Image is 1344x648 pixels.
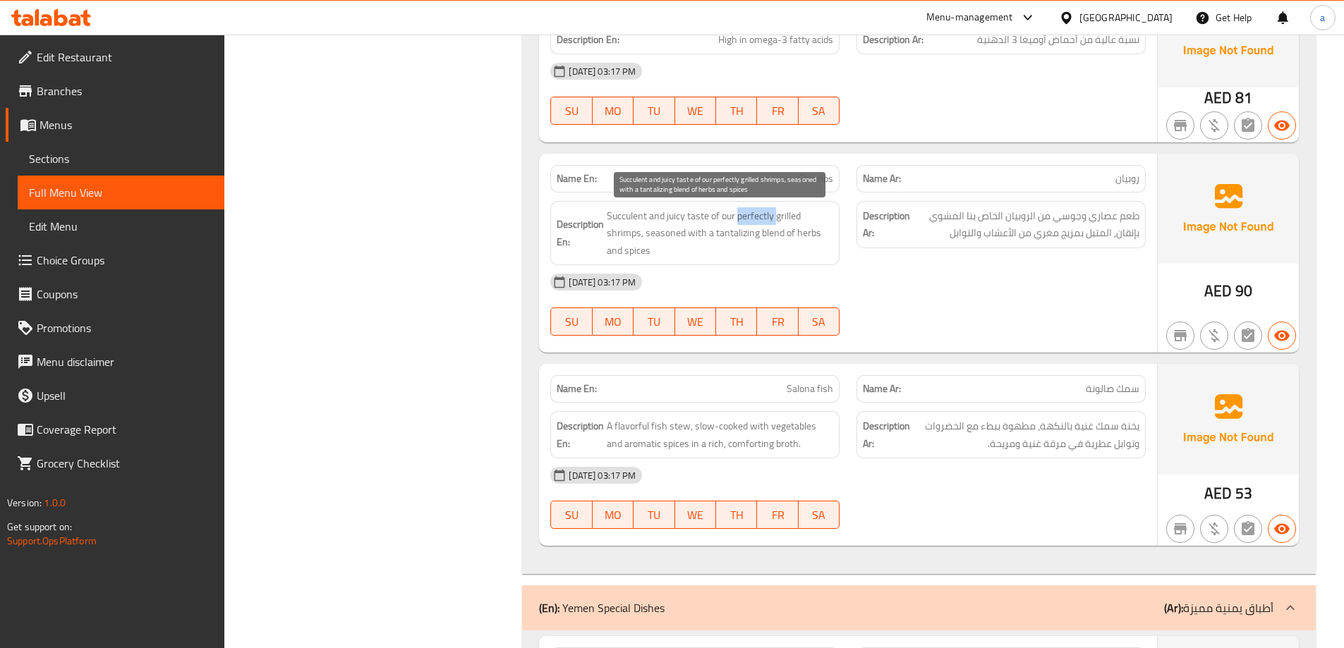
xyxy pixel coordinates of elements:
[6,108,224,142] a: Menus
[550,501,592,529] button: SU
[1079,10,1173,25] div: [GEOGRAPHIC_DATA]
[863,207,910,242] strong: Description Ar:
[634,501,674,529] button: TU
[799,307,840,336] button: SA
[926,9,1013,26] div: Menu-management
[557,312,586,332] span: SU
[6,345,224,379] a: Menu disclaimer
[716,307,757,336] button: TH
[763,312,792,332] span: FR
[1204,479,1232,507] span: AED
[1268,515,1296,543] button: Available
[37,387,213,404] span: Upsell
[863,417,910,452] strong: Description Ar:
[1268,111,1296,140] button: Available
[593,307,634,336] button: MO
[7,518,72,536] span: Get support on:
[6,40,224,74] a: Edit Restaurant
[722,312,751,332] span: TH
[1235,277,1252,305] span: 90
[598,505,628,525] span: MO
[563,276,641,289] span: [DATE] 03:17 PM
[1200,515,1228,543] button: Purchased item
[798,171,833,186] span: Shrimps
[863,171,901,186] strong: Name Ar:
[7,532,97,550] a: Support.OpsPlatform
[40,116,213,133] span: Menus
[1235,84,1252,111] span: 81
[634,307,674,336] button: TU
[1158,154,1299,264] img: Ae5nvW7+0k+MAAAAAElFTkSuQmCC
[557,171,597,186] strong: Name En:
[716,501,757,529] button: TH
[675,97,716,125] button: WE
[1235,479,1252,507] span: 53
[681,101,710,121] span: WE
[593,97,634,125] button: MO
[799,501,840,529] button: SA
[557,505,586,525] span: SU
[675,307,716,336] button: WE
[1234,111,1262,140] button: Not has choices
[863,31,924,49] strong: Description Ar:
[1166,322,1194,350] button: Not branch specific item
[763,505,792,525] span: FR
[37,49,213,66] span: Edit Restaurant
[44,494,66,512] span: 1.0.0
[607,417,833,452] span: A flavorful fish stew, slow-cooked with vegetables and aromatic spices in a rich, comforting broth.
[716,97,757,125] button: TH
[18,209,224,243] a: Edit Menu
[787,381,833,396] span: Salona fish
[1204,84,1232,111] span: AED
[539,599,665,616] p: Yemen Special Dishes
[757,97,798,125] button: FR
[607,207,833,259] span: Succulent and juicy taste of our perfectly grilled shrimps, seasoned with a tantalizing blend of ...
[1320,10,1325,25] span: a
[1166,111,1194,140] button: Not branch specific item
[1200,111,1228,140] button: Purchased item
[557,417,604,452] strong: Description En:
[6,311,224,345] a: Promotions
[757,501,798,529] button: FR
[6,243,224,277] a: Choice Groups
[550,307,592,336] button: SU
[6,277,224,311] a: Coupons
[522,585,1316,630] div: (En): Yemen Special Dishes(Ar):أطباق يمنية مميزة
[634,97,674,125] button: TU
[1115,171,1139,186] span: روبيان
[563,65,641,78] span: [DATE] 03:17 PM
[37,252,213,269] span: Choice Groups
[37,353,213,370] span: Menu disclaimer
[977,31,1139,49] span: نسبة عالية من أحماض أوميغا 3 الدهنية
[6,412,224,446] a: Coverage Report
[675,501,716,529] button: WE
[1204,277,1232,305] span: AED
[557,31,619,49] strong: Description En:
[718,31,833,49] span: High in omega-3 fatty acids
[1158,364,1299,474] img: Ae5nvW7+0k+MAAAAAElFTkSuQmCC
[639,101,669,121] span: TU
[681,312,710,332] span: WE
[804,505,834,525] span: SA
[763,101,792,121] span: FR
[799,97,840,125] button: SA
[539,597,559,618] b: (En):
[29,184,213,201] span: Full Menu View
[913,417,1139,452] span: يخنة سمك غنية بالنكهة، مطهوة ببطء مع الخضروات وتوابل عطرية في مرقة غنية ومريحة.
[804,312,834,332] span: SA
[1234,515,1262,543] button: Not has choices
[37,82,213,99] span: Branches
[557,216,604,250] strong: Description En:
[37,286,213,302] span: Coupons
[639,505,669,525] span: TU
[18,176,224,209] a: Full Menu View
[1164,597,1183,618] b: (Ar):
[1268,322,1296,350] button: Available
[557,381,597,396] strong: Name En:
[681,505,710,525] span: WE
[6,74,224,108] a: Branches
[722,505,751,525] span: TH
[37,319,213,336] span: Promotions
[722,101,751,121] span: TH
[37,455,213,472] span: Grocery Checklist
